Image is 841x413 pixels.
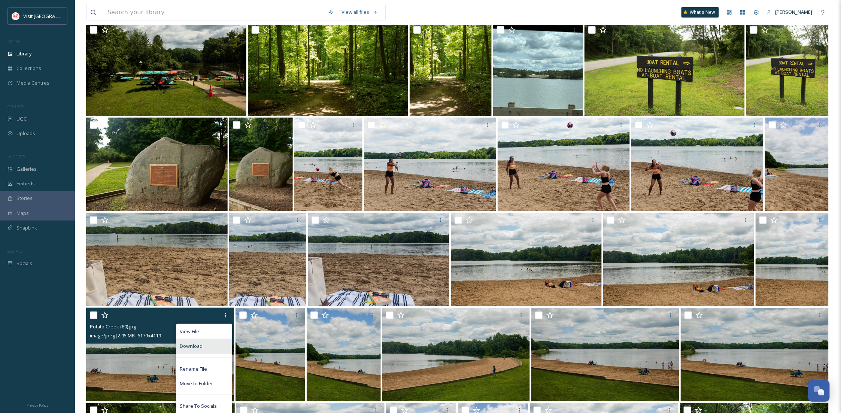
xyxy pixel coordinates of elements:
img: MA4A6980.jpg [498,118,630,211]
img: MA4A6992.jpg [364,118,496,211]
img: Potato Creek (22).jpg [236,308,305,401]
span: Embeds [16,180,35,187]
span: View File [180,328,200,335]
span: Collections [16,65,41,72]
span: Galleries [16,165,37,173]
span: UGC [16,115,27,122]
a: Privacy Policy [27,400,48,409]
img: Potato Creek (70).jpg [531,308,679,401]
span: MEDIA [7,39,21,44]
img: Potato Creek (67).jpg [86,118,228,211]
span: Move to Folder [180,380,213,387]
img: Potato Creek (7).jpg [307,308,381,401]
img: Potato Creek (45).jpg [382,308,530,401]
span: Uploads [16,130,35,137]
img: MA4A6973.jpg [765,118,829,211]
img: MA4A7004.jpg [294,118,362,211]
img: MA4A6968.jpg [308,213,449,306]
span: Potato Creek (60).jpg [90,323,136,330]
span: Socials [16,260,32,267]
span: Library [16,50,31,57]
span: SnapLink [16,224,37,231]
img: Potato Creek (57).jpeg [493,22,583,116]
span: Share To Socials [180,403,217,410]
img: Potato Creek (3).jpg [410,22,492,116]
img: MA4A6970.jpg [229,213,306,306]
img: Potato Creek (60).jpg [86,308,234,401]
img: Potato Creek (59).jpg [451,213,602,306]
img: MA4A6977.jpg [631,118,763,211]
a: [PERSON_NAME] [763,5,816,19]
img: Potato Creek (55).jpg [756,213,829,306]
img: Potato Creek (64).jpg [585,22,745,116]
span: Rename File [180,365,207,373]
img: Potato Creek (47).jpg [229,118,293,211]
img: Potato Creek (34).jpg [86,22,246,116]
img: vsbm-stackedMISH_CMYKlogo2017.jpg [12,12,19,20]
span: Stories [16,195,33,202]
img: Potato Creek (71).jpg [746,22,828,116]
span: COLLECT [7,104,24,109]
span: image/jpeg | 2.95 MB | 6179 x 4119 [90,332,161,339]
img: Potato Creek (30).jpg [603,213,754,306]
a: What's New [681,7,719,18]
span: SOCIALS [7,248,22,254]
button: Open Chat [808,380,830,402]
span: [PERSON_NAME] [775,9,813,15]
span: Privacy Policy [27,403,48,408]
span: Download [180,343,203,350]
img: Potato Creek (10).jpg [248,22,408,116]
span: Maps [16,210,29,217]
input: Search your library [104,4,324,21]
img: MA4A6972.jpg [86,213,228,306]
span: WIDGETS [7,154,25,160]
span: Visit [GEOGRAPHIC_DATA] [23,12,81,19]
span: Media Centres [16,79,49,86]
img: Potato Creek (69).jpg [681,308,829,401]
a: View all files [338,5,382,19]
